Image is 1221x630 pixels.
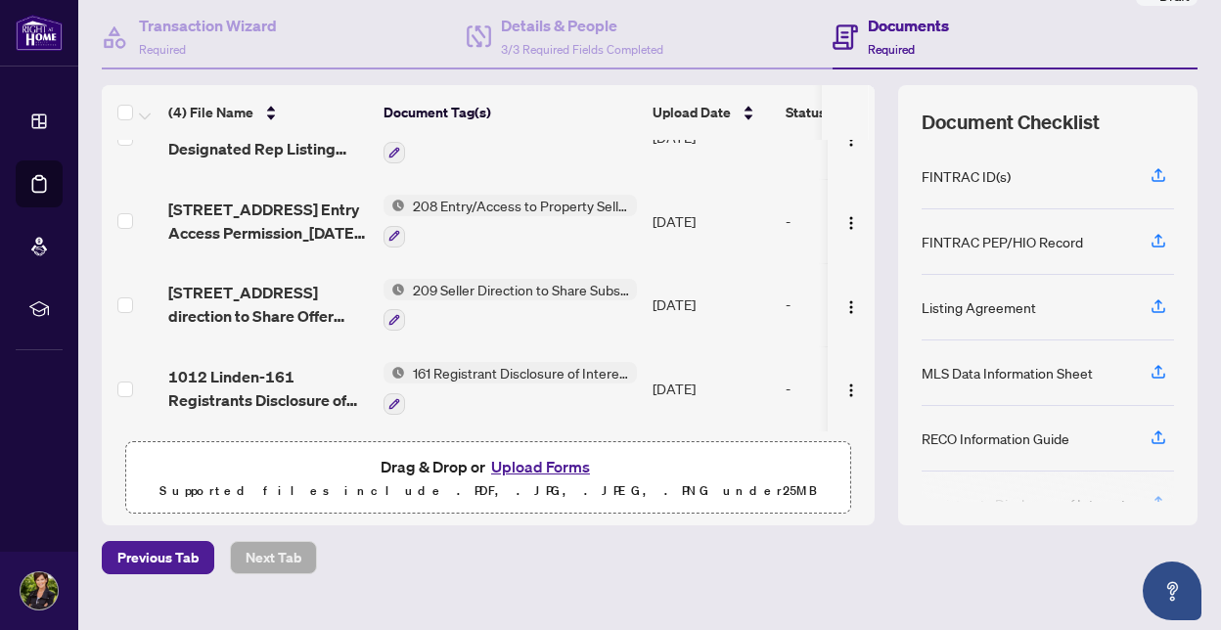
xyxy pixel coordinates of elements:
[786,293,936,315] div: -
[384,362,405,383] img: Status Icon
[168,102,253,123] span: (4) File Name
[16,15,63,51] img: logo
[922,427,1069,449] div: RECO Information Guide
[843,215,859,231] img: Logo
[786,378,936,399] div: -
[384,195,637,247] button: Status Icon208 Entry/Access to Property Seller Acknowledgement
[501,14,663,37] h4: Details & People
[168,365,368,412] span: 1012 Linden-161 Registrants Disclosure of Interest - Disposition of Property - PropTx-OREA_[DATE]...
[384,279,405,300] img: Status Icon
[381,454,596,479] span: Drag & Drop or
[384,279,637,332] button: Status Icon209 Seller Direction to Share Substance of Offers
[126,442,850,515] span: Drag & Drop orUpload FormsSupported files include .PDF, .JPG, .JPEG, .PNG under25MB
[376,85,645,140] th: Document Tag(s)
[922,362,1093,383] div: MLS Data Information Sheet
[230,541,317,574] button: Next Tab
[405,362,637,383] span: 161 Registrant Disclosure of Interest - Disposition ofProperty
[139,42,186,57] span: Required
[21,572,58,609] img: Profile Icon
[922,231,1083,252] div: FINTRAC PEP/HIO Record
[836,289,867,320] button: Logo
[836,205,867,237] button: Logo
[405,195,637,216] span: 208 Entry/Access to Property Seller Acknowledgement
[645,85,778,140] th: Upload Date
[843,299,859,315] img: Logo
[384,362,637,415] button: Status Icon161 Registrant Disclosure of Interest - Disposition ofProperty
[922,296,1036,318] div: Listing Agreement
[117,542,199,573] span: Previous Tab
[868,14,949,37] h4: Documents
[653,102,731,123] span: Upload Date
[843,382,859,398] img: Logo
[139,14,277,37] h4: Transaction Wizard
[786,102,826,123] span: Status
[160,85,376,140] th: (4) File Name
[922,109,1100,136] span: Document Checklist
[168,198,368,245] span: [STREET_ADDRESS] Entry Access Permission_[DATE] 17_22_04.pdf
[384,195,405,216] img: Status Icon
[1143,562,1201,620] button: Open asap
[138,479,838,503] p: Supported files include .PDF, .JPG, .JPEG, .PNG under 25 MB
[405,279,637,300] span: 209 Seller Direction to Share Substance of Offers
[868,42,915,57] span: Required
[501,42,663,57] span: 3/3 Required Fields Completed
[786,210,936,232] div: -
[645,179,778,263] td: [DATE]
[645,346,778,430] td: [DATE]
[843,132,859,148] img: Logo
[836,373,867,404] button: Logo
[485,454,596,479] button: Upload Forms
[168,281,368,328] span: [STREET_ADDRESS] direction to Share Offer Info_[DATE] 17_23_00.pdf
[102,541,214,574] button: Previous Tab
[778,85,944,140] th: Status
[645,263,778,347] td: [DATE]
[922,165,1011,187] div: FINTRAC ID(s)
